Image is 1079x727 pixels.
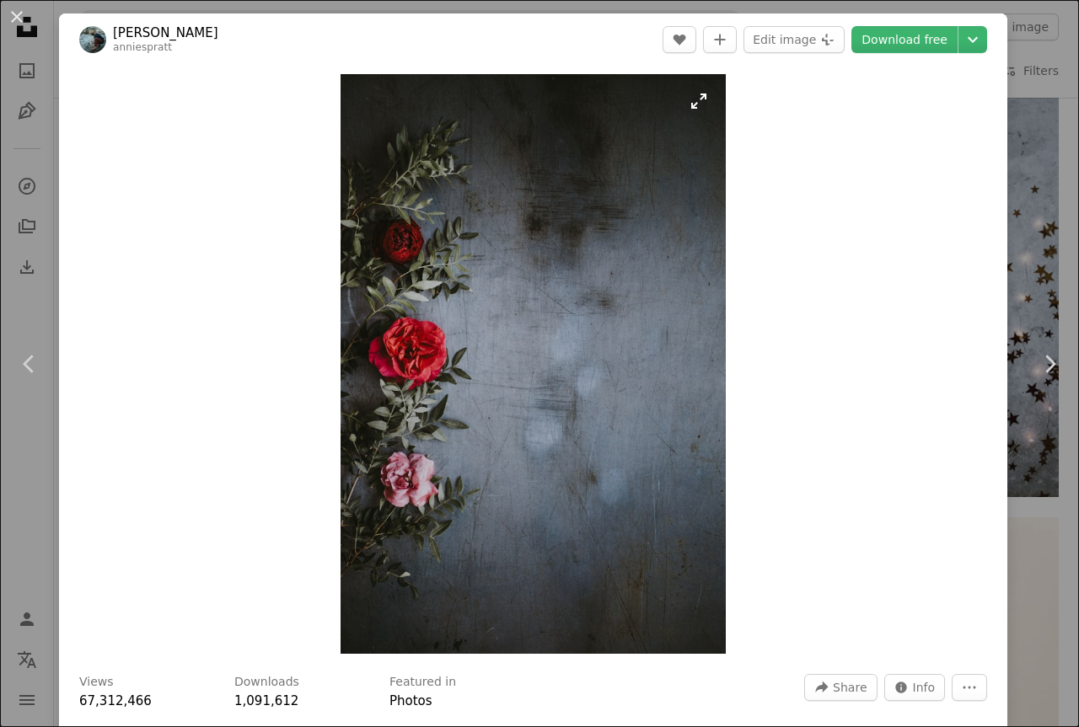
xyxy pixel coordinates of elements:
a: [PERSON_NAME] [113,24,218,41]
img: Go to Annie Spratt's profile [79,26,106,53]
span: 1,091,612 [234,693,298,708]
span: Info [913,675,936,700]
button: Stats about this image [884,674,946,701]
img: shallow focus photography of red and pink roses [341,74,727,654]
a: Download free [851,26,958,53]
button: Share this image [804,674,877,701]
button: Edit image [743,26,845,53]
h3: Downloads [234,674,299,691]
button: More Actions [952,674,987,701]
span: 67,312,466 [79,693,152,708]
button: Choose download size [958,26,987,53]
button: Add to Collection [703,26,737,53]
h3: Views [79,674,114,691]
a: Photos [389,693,432,708]
button: Like [663,26,696,53]
a: Next [1020,283,1079,445]
button: Zoom in on this image [341,74,727,654]
h3: Featured in [389,674,456,691]
a: anniespratt [113,41,172,53]
span: Share [833,675,867,700]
